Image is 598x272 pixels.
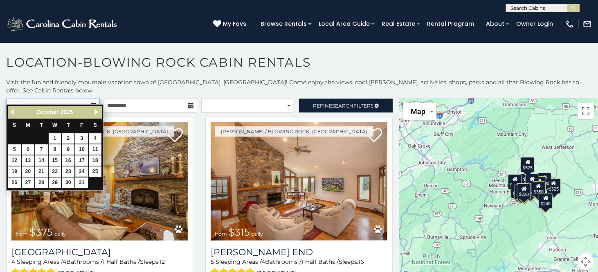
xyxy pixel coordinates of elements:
div: $345 [517,184,531,200]
button: Map camera controls [578,254,594,270]
div: $355 [515,184,528,200]
span: Friday [80,122,83,128]
span: $315 [229,226,250,238]
div: $675 [519,174,533,189]
div: $400 [508,174,522,190]
span: from [215,231,227,237]
a: Real Estate [378,18,419,30]
a: Moss End from $315 daily [211,122,387,241]
a: Next [91,107,101,117]
h3: Moss End [211,247,387,258]
div: $226 [533,176,546,192]
span: Monday [26,122,30,128]
span: Next [93,109,99,115]
span: from [16,231,28,237]
a: 8 [49,144,61,155]
a: 2 [62,133,74,144]
a: 4 [89,133,101,144]
a: 22 [49,166,61,177]
span: Saturday [94,122,97,128]
div: $930 [537,173,551,188]
div: $165 [516,183,530,198]
span: Previous [10,109,17,115]
span: Refine Filters [313,103,373,109]
a: 9 [62,144,74,155]
span: 5 [211,258,214,265]
span: Tuesday [40,122,43,128]
a: About [482,18,508,30]
a: 3 [75,133,88,144]
a: Local Area Guide [315,18,374,30]
a: 24 [75,166,88,177]
span: 4 [11,258,15,265]
a: 27 [22,178,34,188]
div: $150 [525,173,539,189]
div: $525 [521,157,535,172]
a: 16 [62,155,74,166]
a: Browse Rentals [256,18,311,30]
a: 20 [22,166,34,177]
span: $375 [29,226,53,238]
a: RefineSearchFilters [299,99,393,112]
div: $325 [547,178,561,194]
span: 1 Half Baths / [301,258,339,265]
a: Add to favorites [166,127,183,144]
span: Thursday [67,122,70,128]
a: Add to favorites [366,127,382,144]
a: [PERSON_NAME] / Blowing Rock, [GEOGRAPHIC_DATA] [215,126,373,137]
a: 26 [8,178,21,188]
a: 19 [8,166,21,177]
a: 21 [35,166,48,177]
span: 4 [261,258,265,265]
a: 14 [35,155,48,166]
span: 4 [63,258,66,265]
a: 12 [8,155,21,166]
img: White-1-2.png [6,16,119,32]
div: $350 [532,181,546,197]
img: mail-regular-white.png [583,20,592,29]
span: October [37,109,59,115]
a: 1 [49,133,61,144]
a: 30 [62,178,74,188]
span: 16 [358,258,364,265]
a: 29 [49,178,61,188]
a: 6 [22,144,34,155]
a: 11 [89,144,101,155]
span: Sunday [13,122,16,128]
a: 5 [8,144,21,155]
a: 13 [22,155,34,166]
span: daily [252,231,263,237]
span: Search [332,103,353,109]
span: daily [54,231,66,237]
span: 2025 [60,109,73,115]
a: My Favs [213,20,248,29]
a: 23 [62,166,74,177]
a: 28 [35,178,48,188]
img: Moss End [211,122,387,241]
span: Map [411,107,426,116]
img: phone-regular-white.png [565,20,574,29]
a: Owner Login [512,18,557,30]
a: 10 [75,144,88,155]
a: 25 [89,166,101,177]
div: $240 [539,193,553,208]
a: 15 [49,155,61,166]
a: 7 [35,144,48,155]
span: 12 [160,258,165,265]
button: Change map style [403,103,436,120]
a: 31 [75,178,88,188]
a: Rental Program [423,18,478,30]
a: [PERSON_NAME] End [211,247,387,258]
a: Previous [9,107,19,117]
span: Wednesday [52,122,57,128]
div: $220 [517,183,531,199]
a: [GEOGRAPHIC_DATA] [11,247,188,258]
h3: Mountain Song Lodge [11,247,188,258]
button: Toggle fullscreen view [578,103,594,119]
span: 1 Half Baths / [103,258,140,265]
div: $410 [511,182,525,198]
a: 17 [75,155,88,166]
span: My Favs [223,20,246,28]
a: 18 [89,155,101,166]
